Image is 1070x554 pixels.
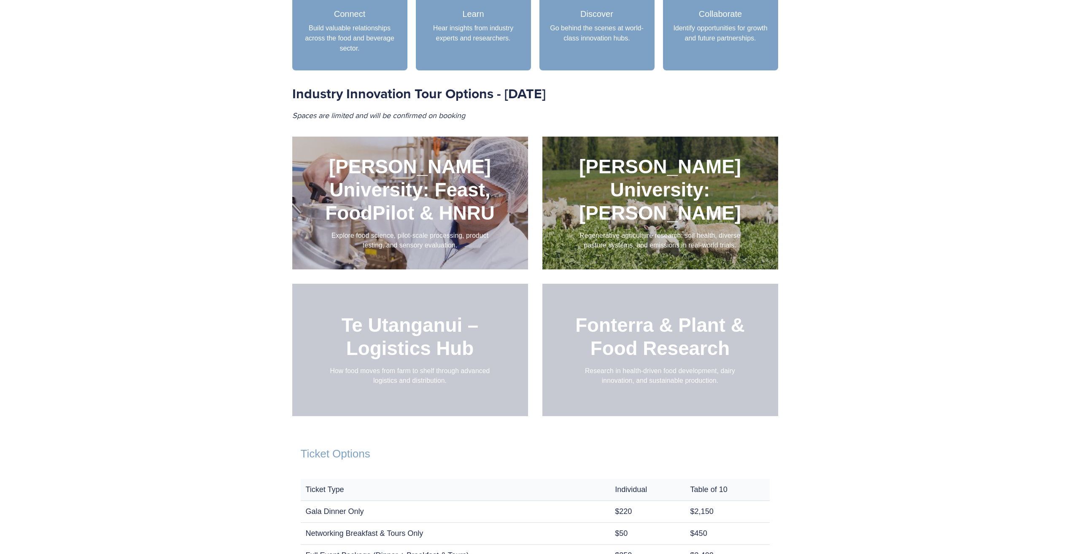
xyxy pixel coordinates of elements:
h2: Ticket Options [301,447,770,460]
td: $220 [610,501,685,523]
td: Networking Breakfast & Tours Only [301,523,610,545]
h3: Collaborate [671,9,770,19]
td: $2,150 [685,501,770,523]
td: $50 [610,523,685,545]
td: $450 [685,523,770,545]
p: Identify opportunities for growth and future partnerships. [671,23,770,43]
h3: Connect [301,9,399,19]
h3: Discover [548,9,646,19]
h3: Learn [424,9,523,19]
th: Ticket Type [301,479,610,501]
th: Table of 10 [685,479,770,501]
em: Spaces are limited and will be confirmed on booking [292,110,465,121]
p: Build valuable relationships across the food and beverage sector. [301,23,399,54]
strong: Industry Innovation Tour Options - [DATE] [292,83,546,103]
td: Gala Dinner Only [301,501,610,523]
th: Individual [610,479,685,501]
p: Go behind the scenes at world-class innovation hubs. [548,23,646,43]
p: Hear insights from industry experts and researchers. [424,23,523,43]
